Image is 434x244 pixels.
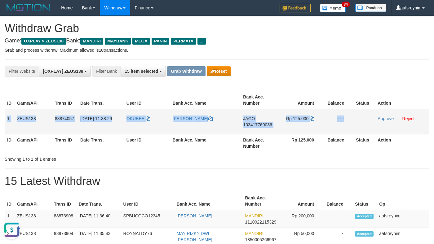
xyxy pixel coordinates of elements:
th: Action [375,91,429,109]
th: User ID [121,192,174,210]
span: MANDIRI [80,38,103,45]
th: Bank Acc. Number [241,134,278,152]
span: Copy 103417769036 to clipboard [243,122,272,127]
th: Rp 125.000 [278,134,323,152]
span: MEGA [132,38,150,45]
strong: 10 [99,48,104,53]
span: OKUBEE [126,116,144,121]
img: Button%20Memo.svg [320,4,346,12]
span: MANDIRI [245,213,263,218]
span: OXPLAY > ZEUS138 [21,38,66,45]
span: 15 item selected [125,69,158,74]
button: Grab Withdraw [167,66,205,76]
h4: Game: Bank: [5,38,429,44]
h1: Withdraw Grab [5,22,429,35]
th: User ID [124,134,170,152]
div: Filter Website [5,66,39,76]
th: Balance [323,91,353,109]
th: User ID [124,91,170,109]
th: Bank Acc. Number [241,91,278,109]
th: Status [352,192,377,210]
button: [OXPLAY] ZEUS138 [39,66,91,76]
a: [PERSON_NAME] [177,213,212,218]
span: Copy 1850005266967 to clipboard [245,237,276,242]
span: ... [197,38,206,45]
span: [OXPLAY] ZEUS138 [43,69,83,74]
a: Approve [378,116,394,121]
th: Date Trans. [76,192,121,210]
th: Amount [278,91,323,109]
th: Date Trans. [78,134,124,152]
th: Trans ID [52,91,78,109]
th: Bank Acc. Name [170,134,241,152]
td: [DATE] 11:36:40 [76,210,121,228]
td: Rp 200,000 [280,210,323,228]
div: Filter Bank [92,66,121,76]
span: 88874057 [55,116,74,121]
p: Grab and process withdraw. Maximum allowed is transactions. [5,47,429,53]
th: Amount [280,192,323,210]
th: Op [377,192,429,210]
a: MAY RIZKY DWI [PERSON_NAME] [177,231,212,242]
img: panduan.png [355,4,386,12]
button: Open LiveChat chat widget [2,2,21,21]
span: Rp 125.000 [286,116,308,121]
th: Date Trans. [78,91,124,109]
button: Reset [207,66,231,76]
span: MANDIRI [245,231,263,236]
td: aafsreynim [377,210,429,228]
th: Trans ID [51,192,76,210]
button: 15 item selected [121,66,166,76]
span: 34 [342,2,350,7]
th: Balance [323,192,352,210]
th: Balance [323,134,353,152]
th: ID [5,134,15,152]
th: Game/API [15,91,52,109]
th: Status [353,91,375,109]
th: Bank Acc. Name [174,192,243,210]
td: 1 [5,109,15,134]
td: 1 [5,210,15,228]
td: 88873908 [51,210,76,228]
th: Bank Acc. Name [170,91,241,109]
img: MOTION_logo.png [5,3,52,12]
a: Reject [402,116,415,121]
td: ZEUS138 [15,210,51,228]
a: [PERSON_NAME] [173,116,213,121]
th: Status [353,134,375,152]
span: [DATE] 11:38:29 [80,116,112,121]
th: Game/API [15,134,52,152]
th: Bank Acc. Number [242,192,280,210]
span: PERMATA [171,38,196,45]
th: Game/API [15,192,51,210]
img: Feedback.jpg [280,4,311,12]
th: ID [5,192,15,210]
th: Action [375,134,429,152]
span: Copy 1110022115329 to clipboard [245,220,276,224]
th: ID [5,91,15,109]
span: Accepted [355,231,374,237]
span: JAGO [243,116,255,121]
td: SPBUCOCO12345 [121,210,174,228]
div: Showing 1 to 1 of 1 entries [5,154,176,162]
td: - - - [323,109,353,134]
span: PANIN [152,38,169,45]
a: Copy 125000 to clipboard [310,116,314,121]
span: MAYBANK [105,38,131,45]
a: OKUBEE [126,116,150,121]
h1: 15 Latest Withdraw [5,175,429,187]
td: ZEUS138 [15,109,52,134]
span: Accepted [355,214,374,219]
td: - [323,210,352,228]
th: Trans ID [52,134,78,152]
